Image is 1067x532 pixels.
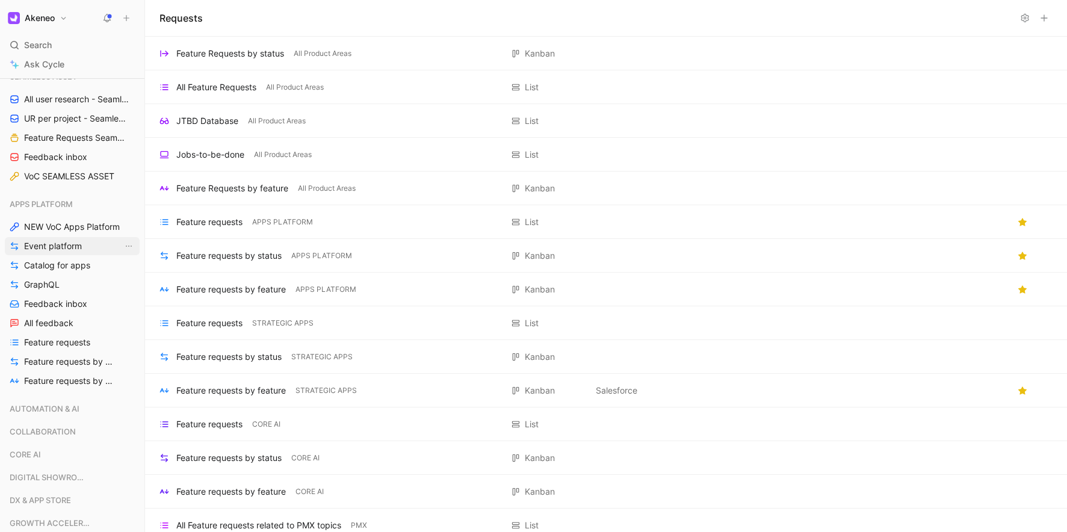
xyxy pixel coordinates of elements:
[5,445,140,467] div: CORE AI
[5,372,140,390] a: Feature requests by feature
[5,36,140,54] div: Search
[5,422,140,444] div: COLLABORATION
[24,151,87,163] span: Feedback inbox
[291,351,353,363] span: STRATEGIC APPS
[298,182,356,194] span: All Product Areas
[176,282,286,297] div: Feature requests by feature
[10,198,73,210] span: APPS PLATFORM
[5,110,140,128] a: UR per project - Seamless assets ([PERSON_NAME])
[525,350,555,364] div: Kanban
[5,195,140,213] div: APPS PLATFORM
[176,114,238,128] div: JTBD Database
[250,419,283,430] button: CORE AI
[10,403,79,415] span: AUTOMATION & AI
[159,11,203,25] h1: Requests
[10,494,71,506] span: DX & APP STORE
[5,333,140,351] a: Feature requests
[5,295,140,313] a: Feedback inbox
[351,519,367,531] span: PMX
[24,93,129,105] span: All user research - Seamless Asset ([PERSON_NAME])
[176,417,243,431] div: Feature requests
[145,239,1067,273] div: Feature requests by statusAPPS PLATFORMKanbanView actions
[176,181,288,196] div: Feature Requests by feature
[525,383,555,398] div: Kanban
[176,383,286,398] div: Feature requests by feature
[525,114,539,128] div: List
[176,451,282,465] div: Feature requests by status
[525,215,539,229] div: List
[5,10,70,26] button: AkeneoAkeneo
[264,82,326,93] button: All Product Areas
[176,350,282,364] div: Feature requests by status
[525,181,555,196] div: Kanban
[348,520,370,531] button: PMX
[24,57,64,72] span: Ask Cycle
[252,216,313,228] span: APPS PLATFORM
[525,451,555,465] div: Kanban
[252,418,280,430] span: CORE AI
[145,374,1067,407] div: Feature requests by featureSTRATEGIC APPSKanbanSalesforceView actions
[293,385,359,396] button: STRATEGIC APPS
[24,38,52,52] span: Search
[525,46,555,61] div: Kanban
[145,306,1067,340] div: Feature requestsSTRATEGIC APPSListView actions
[5,514,140,532] div: GROWTH ACCELERATION
[176,46,284,61] div: Feature Requests by status
[525,417,539,431] div: List
[248,115,306,127] span: All Product Areas
[24,336,90,348] span: Feature requests
[5,314,140,332] a: All feedback
[5,90,140,108] a: All user research - Seamless Asset ([PERSON_NAME])
[295,385,357,397] span: STRATEGIC APPS
[24,113,129,125] span: UR per project - Seamless assets ([PERSON_NAME])
[291,250,352,262] span: APPS PLATFORM
[250,318,316,329] button: STRATEGIC APPS
[145,475,1067,509] div: Feature requests by featureCORE AIKanbanView actions
[145,37,1067,70] div: Feature Requests by statusAll Product AreasKanbanView actions
[525,484,555,499] div: Kanban
[525,282,555,297] div: Kanban
[25,13,55,23] h1: Akeneo
[293,284,359,295] button: APPS PLATFORM
[291,452,320,464] span: CORE AI
[5,148,140,166] a: Feedback inbox
[176,147,244,162] div: Jobs-to-be-done
[24,279,60,291] span: GraphQL
[295,183,358,194] button: All Product Areas
[176,215,243,229] div: Feature requests
[145,70,1067,104] div: All Feature RequestsAll Product AreasListView actions
[5,468,140,490] div: DIGITAL SHOWROOM
[176,249,282,263] div: Feature requests by status
[24,298,87,310] span: Feedback inbox
[266,81,324,93] span: All Product Areas
[145,138,1067,172] div: Jobs-to-be-doneAll Product AreasListView actions
[145,273,1067,306] div: Feature requests by featureAPPS PLATFORMKanbanView actions
[145,104,1067,138] div: JTBD DatabaseAll Product AreasListView actions
[5,67,140,185] div: SEAMLESS ASSETAll user research - Seamless Asset ([PERSON_NAME])UR per project - Seamless assets ...
[252,317,314,329] span: STRATEGIC APPS
[5,55,140,73] a: Ask Cycle
[5,400,140,418] div: AUTOMATION & AI
[5,237,140,255] a: Event platformView actions
[5,129,140,147] a: Feature Requests Seamless Assets
[525,249,555,263] div: Kanban
[5,195,140,390] div: APPS PLATFORMNEW VoC Apps PlatformEvent platformView actionsCatalog for appsGraphQLFeedback inbox...
[5,167,140,185] a: VoC SEAMLESS ASSET
[593,383,640,398] button: Salesforce
[295,486,324,498] span: CORE AI
[293,486,326,497] button: CORE AI
[24,132,126,144] span: Feature Requests Seamless Assets
[176,80,256,94] div: All Feature Requests
[5,491,140,509] div: DX & APP STORE
[5,256,140,274] a: Catalog for apps
[295,283,356,295] span: APPS PLATFORM
[145,340,1067,374] div: Feature requests by statusSTRATEGIC APPSKanbanView actions
[291,48,354,59] button: All Product Areas
[525,316,539,330] div: List
[525,80,539,94] div: List
[596,383,637,398] span: Salesforce
[5,491,140,513] div: DX & APP STORE
[123,240,135,252] button: View actions
[5,422,140,441] div: COLLABORATION
[5,353,140,371] a: Feature requests by status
